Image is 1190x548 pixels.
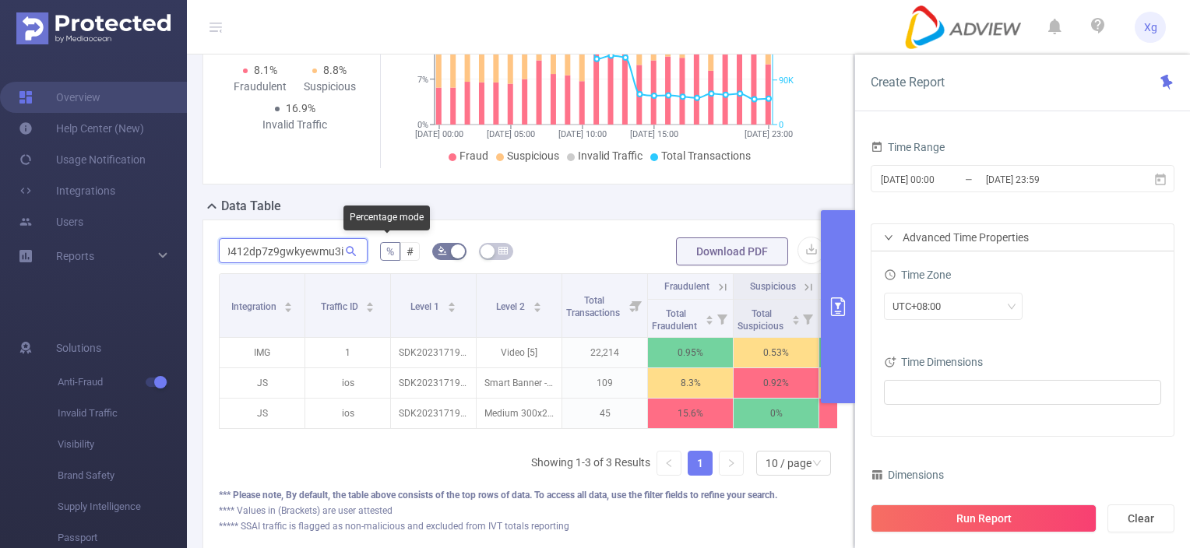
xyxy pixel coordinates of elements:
[711,300,733,337] i: Filter menu
[884,233,893,242] i: icon: right
[56,332,101,364] span: Solutions
[295,79,365,95] div: Suspicious
[664,281,709,292] span: Fraudulent
[819,338,904,367] p: 1.5%
[578,149,643,162] span: Invalid Traffic
[533,300,541,304] i: icon: caret-up
[477,368,562,398] p: Smart Banner - 320x50 [0]
[652,308,699,332] span: Total Fraudulent
[750,281,796,292] span: Suspicious
[892,293,952,319] div: UTC+08:00
[391,399,476,428] p: SDK20231719050412dp7z9gwkyewmu3i
[871,504,1097,532] button: Run Report
[254,64,277,76] span: 8.1%
[284,306,293,311] i: icon: caret-down
[305,399,390,428] p: ios
[323,64,347,76] span: 8.8%
[447,300,456,309] div: Sort
[219,519,837,533] div: ***** SSAI traffic is flagged as non-malicious and excluded from IVT totals reporting
[417,120,428,130] tspan: 0%
[766,451,812,475] div: 10 / page
[19,82,100,113] a: Overview
[365,300,375,309] div: Sort
[58,398,187,429] span: Invalid Traffic
[705,313,714,322] div: Sort
[797,300,819,337] i: Filter menu
[496,301,527,312] span: Level 2
[260,117,330,133] div: Invalid Traffic
[417,75,428,85] tspan: 7%
[719,451,744,476] li: Next Page
[56,241,94,272] a: Reports
[1144,12,1157,43] span: Xg
[562,338,647,367] p: 22,214
[812,458,822,469] i: icon: down
[58,367,187,398] span: Anti-Fraud
[661,149,751,162] span: Total Transactions
[447,300,456,304] i: icon: caret-up
[727,458,736,468] i: icon: right
[884,269,951,281] span: Time Zone
[19,113,144,144] a: Help Center (New)
[871,75,945,90] span: Create Report
[819,399,904,428] p: 15.6%
[321,301,361,312] span: Traffic ID
[459,149,488,162] span: Fraud
[19,206,83,237] a: Users
[648,338,733,367] p: 0.95%
[283,300,293,309] div: Sort
[410,301,442,312] span: Level 1
[984,169,1111,190] input: End date
[791,318,800,323] i: icon: caret-down
[58,491,187,522] span: Supply Intelligence
[366,300,375,304] i: icon: caret-up
[688,451,712,475] a: 1
[498,246,508,255] i: icon: table
[533,300,542,309] div: Sort
[648,368,733,398] p: 8.3%
[871,469,944,481] span: Dimensions
[889,383,891,402] input: filter select
[871,224,1174,251] div: icon: rightAdvanced Time Properties
[625,274,647,337] i: Filter menu
[486,129,534,139] tspan: [DATE] 05:00
[477,338,562,367] p: Video [5]
[879,169,1005,190] input: Start date
[779,120,783,130] tspan: 0
[343,205,430,230] div: Percentage mode
[16,12,171,44] img: Protected Media
[779,76,794,86] tspan: 90K
[705,318,713,323] i: icon: caret-down
[305,368,390,398] p: ios
[219,238,368,263] input: Search...
[819,368,904,398] p: 9.2%
[447,306,456,311] i: icon: caret-down
[407,245,414,258] span: #
[657,451,681,476] li: Previous Page
[629,129,678,139] tspan: [DATE] 15:00
[871,141,945,153] span: Time Range
[566,295,622,318] span: Total Transactions
[284,300,293,304] i: icon: caret-up
[19,144,146,175] a: Usage Notification
[415,129,463,139] tspan: [DATE] 00:00
[734,399,819,428] p: 0%
[688,451,713,476] li: 1
[391,338,476,367] p: SDK20231719050412dp7z9gwkyewmu3i
[58,429,187,460] span: Visibility
[507,149,559,162] span: Suspicious
[745,129,793,139] tspan: [DATE] 23:00
[884,356,983,368] span: Time Dimensions
[477,399,562,428] p: Medium 300x250 [11]
[1007,302,1016,313] i: icon: down
[664,458,674,468] i: icon: left
[56,250,94,262] span: Reports
[738,308,786,332] span: Total Suspicious
[219,504,837,518] div: **** Values in (Brackets) are user attested
[386,245,394,258] span: %
[225,79,295,95] div: Fraudulent
[220,338,305,367] p: IMG
[391,368,476,398] p: SDK20231719050412dp7z9gwkyewmu3i
[734,338,819,367] p: 0.53%
[676,237,788,265] button: Download PDF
